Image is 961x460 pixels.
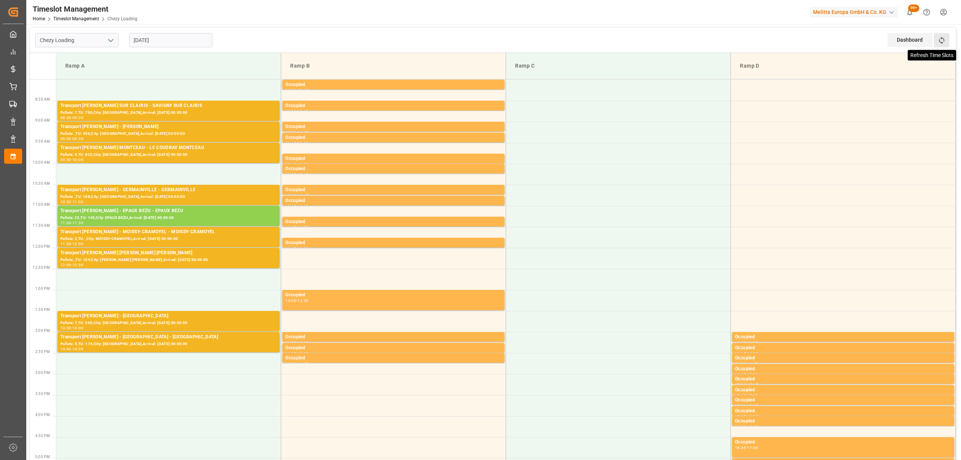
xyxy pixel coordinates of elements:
input: DD-MM-YYYY [129,33,212,47]
div: 10:00 [285,173,296,176]
div: - [746,394,747,397]
div: - [71,116,72,119]
div: - [296,173,297,176]
div: - [296,89,297,92]
div: - [296,142,297,145]
div: Transport [PERSON_NAME] - [PERSON_NAME] [60,123,277,131]
div: Occupied [735,418,951,425]
div: 09:00 [60,137,71,140]
div: 14:00 [60,347,71,351]
span: 1:00 PM [35,287,50,291]
a: Home [33,16,45,21]
div: 14:00 [72,326,83,330]
div: 16:15 [747,425,758,428]
div: - [746,425,747,428]
div: - [746,415,747,418]
div: 09:15 [285,142,296,145]
div: Occupied [285,102,502,110]
div: 14:45 [297,362,308,365]
div: Timeslot Management [33,3,137,15]
div: Occupied [285,186,502,194]
div: - [296,362,297,365]
div: 14:00 [285,341,296,344]
span: 12:30 PM [33,265,50,270]
div: Transport [PERSON_NAME] - EPAUX BEZU - EPAUX BEZU [60,207,277,215]
div: - [296,205,297,208]
span: 12:00 PM [33,244,50,249]
div: 12:00 [72,242,83,246]
div: 10:30 [60,200,71,204]
span: 1:30 PM [35,308,50,312]
div: - [71,263,72,267]
div: 15:15 [735,394,746,397]
div: 08:30 [285,110,296,113]
div: - [746,446,747,449]
span: 5:00 PM [35,455,50,459]
div: 11:00 [297,205,308,208]
button: Help Center [918,4,935,21]
div: 15:30 [747,394,758,397]
div: 10:15 [297,173,308,176]
div: 15:00 [747,373,758,376]
div: - [296,299,297,302]
div: 15:00 [735,383,746,386]
div: 12:00 [60,263,71,267]
div: Occupied [735,439,951,446]
div: 15:45 [747,404,758,407]
span: 10:00 AM [33,160,50,164]
div: - [296,341,297,344]
div: 14:30 [747,352,758,355]
div: 09:30 [72,137,83,140]
div: Occupied [285,123,502,131]
span: 4:30 PM [35,434,50,438]
button: Melitta Europa GmbH & Co. KG [810,5,901,19]
div: Transport [PERSON_NAME] MONTCEAU - LE COUDRAY MONTCEAU [60,144,277,152]
div: 12:00 [297,247,308,250]
div: 14:30 [285,362,296,365]
span: 2:00 PM [35,329,50,333]
div: - [296,131,297,134]
div: Occupied [735,407,951,415]
div: 13:00 [285,299,296,302]
div: Pallets: 7,TU: 265,City: [GEOGRAPHIC_DATA],Arrival: [DATE] 00:00:00 [60,320,277,326]
span: 9:30 AM [35,139,50,143]
div: - [296,110,297,113]
div: Occupied [285,333,502,341]
div: Occupied [285,239,502,247]
div: 09:45 [285,163,296,166]
div: - [71,200,72,204]
div: 12:30 [72,263,83,267]
div: 15:30 [735,404,746,407]
div: 14:45 [735,373,746,376]
div: 11:00 [60,221,71,225]
div: 11:15 [285,226,296,229]
div: Occupied [735,397,951,404]
div: 16:00 [747,415,758,418]
div: Pallets: 2,TU: ,City: MOISSY-CRAMOYEL,Arrival: [DATE] 00:00:00 [60,236,277,242]
span: 99+ [908,5,919,12]
button: open menu [105,35,116,46]
div: Ramp B [287,59,500,73]
div: 16:00 [735,425,746,428]
div: Transport [PERSON_NAME] - [GEOGRAPHIC_DATA] - [GEOGRAPHIC_DATA] [60,333,277,341]
div: 10:00 [297,163,308,166]
div: 14:30 [72,347,83,351]
div: 08:00 [285,89,296,92]
input: Type to search/select [35,33,119,47]
div: 14:30 [735,362,746,365]
div: - [71,221,72,225]
div: - [746,352,747,355]
button: show 100 new notifications [901,4,918,21]
div: - [746,383,747,386]
div: Occupied [735,354,951,362]
div: 10:45 [297,194,308,197]
div: Occupied [285,165,502,173]
div: Pallets: 7,TU: 700,City: [GEOGRAPHIC_DATA],Arrival: [DATE] 00:00:00 [60,110,277,116]
div: Ramp D [737,59,949,73]
div: 11:30 [60,242,71,246]
div: 11:45 [285,247,296,250]
div: Occupied [285,134,502,142]
div: Melitta Europa GmbH & Co. KG [810,7,898,18]
div: 15:45 [735,415,746,418]
div: Occupied [735,386,951,394]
